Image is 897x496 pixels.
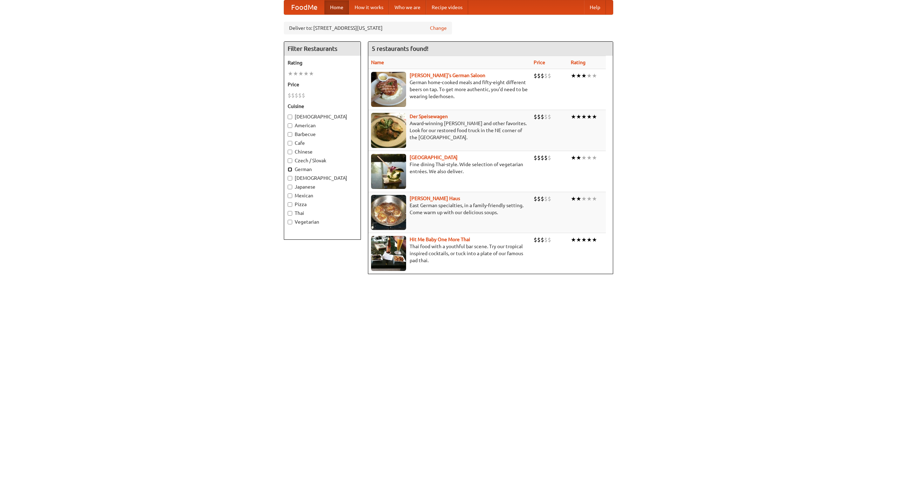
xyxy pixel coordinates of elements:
li: $ [302,91,305,99]
label: Pizza [288,201,357,208]
li: ★ [571,154,576,162]
li: ★ [576,113,581,121]
h4: Filter Restaurants [284,42,361,56]
li: ★ [581,236,587,244]
a: Rating [571,60,586,65]
input: Czech / Slovak [288,158,292,163]
li: ★ [309,70,314,77]
a: Home [324,0,349,14]
li: ★ [303,70,309,77]
p: Award-winning [PERSON_NAME] and other favorites. Look for our restored food truck in the NE corne... [371,120,528,141]
input: American [288,123,292,128]
ng-pluralize: 5 restaurants found! [372,45,429,52]
input: [DEMOGRAPHIC_DATA] [288,176,292,181]
li: ★ [587,72,592,80]
img: speisewagen.jpg [371,113,406,148]
li: $ [537,236,541,244]
li: ★ [288,70,293,77]
li: ★ [571,113,576,121]
label: American [288,122,357,129]
li: ★ [592,195,597,203]
li: $ [544,113,548,121]
label: Barbecue [288,131,357,138]
input: Japanese [288,185,292,189]
li: $ [541,72,544,80]
li: $ [537,154,541,162]
li: $ [534,154,537,162]
label: Chinese [288,148,357,155]
li: ★ [592,236,597,244]
h5: Cuisine [288,103,357,110]
li: $ [544,72,548,80]
a: Hit Me Baby One More Thai [410,237,470,242]
li: $ [537,113,541,121]
li: ★ [581,195,587,203]
li: ★ [581,72,587,80]
a: Name [371,60,384,65]
a: [GEOGRAPHIC_DATA] [410,155,458,160]
li: ★ [576,72,581,80]
label: Czech / Slovak [288,157,357,164]
label: Vegetarian [288,218,357,225]
li: ★ [587,113,592,121]
a: How it works [349,0,389,14]
p: Fine dining Thai-style. Wide selection of vegetarian entrées. We also deliver. [371,161,528,175]
li: $ [534,236,537,244]
li: ★ [587,154,592,162]
img: esthers.jpg [371,72,406,107]
li: ★ [571,72,576,80]
img: satay.jpg [371,154,406,189]
li: ★ [592,113,597,121]
li: $ [288,91,291,99]
li: $ [544,195,548,203]
li: $ [537,195,541,203]
li: $ [534,113,537,121]
img: babythai.jpg [371,236,406,271]
input: Vegetarian [288,220,292,224]
li: $ [548,72,551,80]
li: $ [541,236,544,244]
li: $ [544,154,548,162]
label: Mexican [288,192,357,199]
h5: Rating [288,59,357,66]
li: $ [548,195,551,203]
input: Thai [288,211,292,216]
li: $ [291,91,295,99]
a: Change [430,25,447,32]
li: $ [541,154,544,162]
a: FoodMe [284,0,324,14]
li: ★ [298,70,303,77]
h5: Price [288,81,357,88]
label: German [288,166,357,173]
li: ★ [576,195,581,203]
li: $ [534,195,537,203]
li: ★ [576,154,581,162]
li: $ [298,91,302,99]
li: $ [548,236,551,244]
p: German home-cooked meals and fifty-eight different beers on tap. To get more authentic, you'd nee... [371,79,528,100]
input: German [288,167,292,172]
a: [PERSON_NAME]'s German Saloon [410,73,485,78]
li: ★ [587,236,592,244]
li: $ [295,91,298,99]
p: Thai food with a youthful bar scene. Try our tropical inspired cocktails, or tuck into a plate of... [371,243,528,264]
li: $ [541,195,544,203]
li: ★ [293,70,298,77]
li: ★ [576,236,581,244]
li: ★ [592,154,597,162]
input: [DEMOGRAPHIC_DATA] [288,115,292,119]
input: Pizza [288,202,292,207]
li: ★ [592,72,597,80]
label: Thai [288,210,357,217]
li: ★ [571,236,576,244]
input: Barbecue [288,132,292,137]
a: Price [534,60,545,65]
a: Recipe videos [426,0,468,14]
a: Who we are [389,0,426,14]
a: [PERSON_NAME] Haus [410,196,460,201]
a: Der Speisewagen [410,114,448,119]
